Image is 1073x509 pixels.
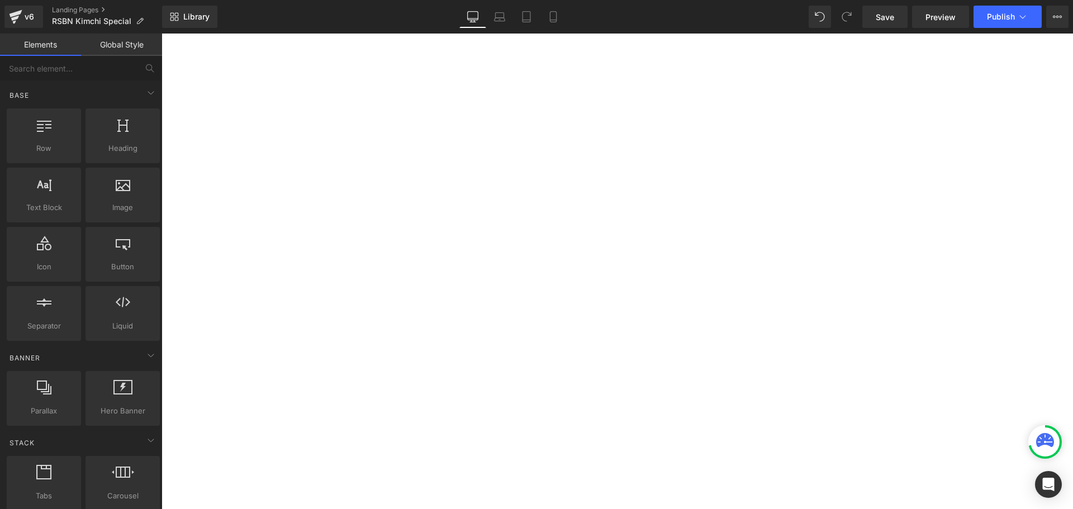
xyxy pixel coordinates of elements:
a: New Library [162,6,217,28]
a: Preview [912,6,969,28]
span: Parallax [10,405,78,417]
span: RSBN Kimchi Special [52,17,131,26]
span: Tabs [10,490,78,502]
button: Redo [835,6,858,28]
span: Row [10,142,78,154]
div: v6 [22,9,36,24]
span: Stack [8,437,36,448]
a: Tablet [513,6,540,28]
span: Image [89,202,156,213]
span: Heading [89,142,156,154]
a: v6 [4,6,43,28]
a: Desktop [459,6,486,28]
button: Publish [974,6,1042,28]
span: Liquid [89,320,156,332]
button: Undo [809,6,831,28]
span: Banner [8,353,41,363]
a: Global Style [81,34,162,56]
div: Open Intercom Messenger [1035,471,1062,498]
a: Landing Pages [52,6,162,15]
a: Laptop [486,6,513,28]
span: Library [183,12,210,22]
span: Hero Banner [89,405,156,417]
span: Separator [10,320,78,332]
span: Preview [925,11,956,23]
span: Button [89,261,156,273]
span: Text Block [10,202,78,213]
span: Publish [987,12,1015,21]
span: Save [876,11,894,23]
button: More [1046,6,1069,28]
span: Carousel [89,490,156,502]
span: Base [8,90,30,101]
span: Icon [10,261,78,273]
a: Mobile [540,6,567,28]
